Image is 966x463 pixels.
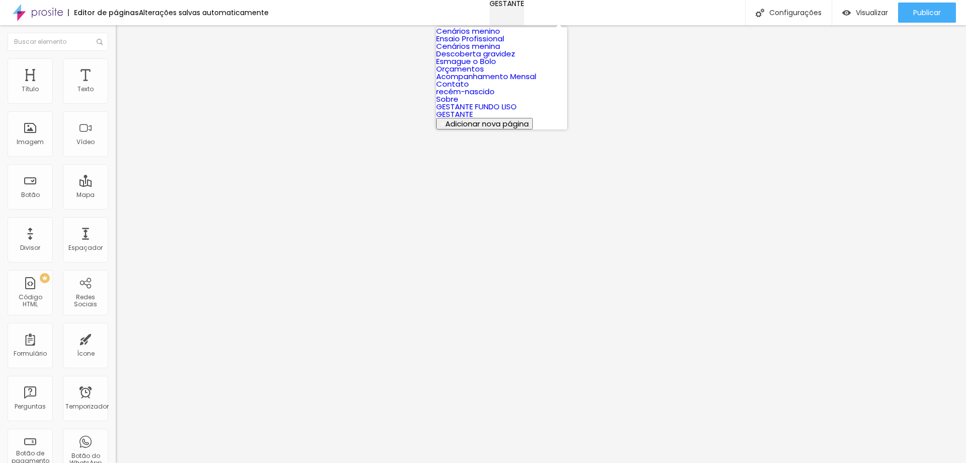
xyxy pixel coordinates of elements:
a: Orçamentos [436,63,484,74]
font: Temporizador [65,402,109,411]
a: Ensaio Profissional [436,33,504,44]
font: Vídeo [76,138,95,146]
img: Ícone [97,39,103,45]
button: Adicionar nova página [436,118,533,129]
button: Publicar [898,3,956,23]
a: Cenários menino [436,26,500,36]
font: Ícone [77,349,95,358]
input: Buscar elemento [8,33,108,51]
font: Botão [21,190,40,199]
font: Imagem [17,138,44,146]
a: GESTANTE FUNDO LISO [436,101,517,112]
font: Editor de páginas [74,8,139,18]
font: Texto [77,85,94,93]
font: Alterações salvas automaticamente [139,8,269,18]
font: Código HTML [19,293,42,308]
font: Espaçador [68,243,103,252]
a: recém-nascido [436,86,495,97]
font: Título [22,85,39,93]
a: Sobre [436,94,458,104]
a: Cenários menina [436,41,500,51]
font: Visualizar [856,8,888,18]
a: Descoberta gravidez [436,48,515,59]
font: Divisor [20,243,40,252]
font: Configurações [769,8,822,18]
font: Redes Sociais [74,293,97,308]
font: Perguntas [15,402,46,411]
button: Visualizar [832,3,898,23]
font: Publicar [913,8,941,18]
a: Acompanhamento Mensal [436,71,536,82]
a: Contato [436,79,469,89]
a: GESTANTE [436,109,473,119]
iframe: Editor [116,25,966,463]
font: Mapa [76,190,95,199]
a: Esmague o Bolo [436,56,496,67]
font: Formulário [14,349,47,358]
font: Adicionar nova página [445,118,529,129]
img: view-1.svg [842,9,851,17]
img: Ícone [756,9,764,17]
